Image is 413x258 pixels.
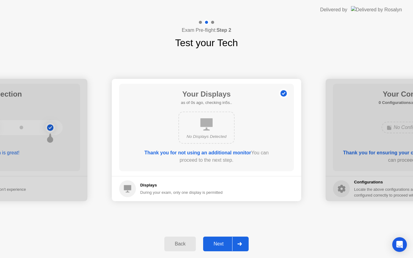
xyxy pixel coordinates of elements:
div: Next [205,241,232,247]
h1: Test your Tech [175,35,238,50]
h5: Displays [140,182,223,188]
div: During your exam, only one display is permitted [140,190,223,195]
div: You can proceed to the next step. [137,149,276,164]
b: Step 2 [217,28,231,33]
div: Open Intercom Messenger [392,237,407,252]
div: No Displays Detected [184,134,229,140]
button: Back [164,237,196,251]
img: Delivered by Rosalyn [351,6,402,13]
b: Thank you for not using an additional monitor [144,150,251,155]
h5: as of 0s ago, checking in5s.. [181,100,232,106]
h1: Your Displays [181,89,232,100]
div: Back [166,241,194,247]
div: Delivered by [320,6,347,13]
h4: Exam Pre-flight: [182,27,231,34]
button: Next [203,237,249,251]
